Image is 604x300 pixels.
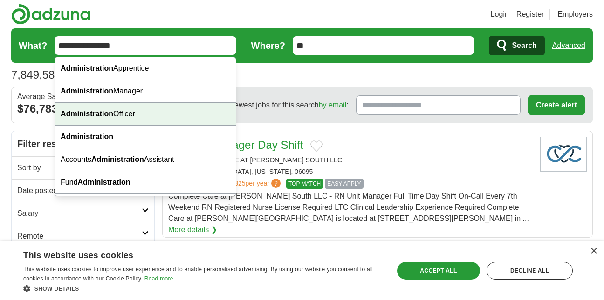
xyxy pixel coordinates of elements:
div: Accept all [397,262,480,280]
span: This website uses cookies to improve user experience and to enable personalised advertising. By u... [23,266,373,282]
div: $76,783 [17,100,149,117]
strong: Administration [61,87,113,95]
strong: Administration [61,110,113,118]
div: [GEOGRAPHIC_DATA], [US_STATE], 06095 [168,167,533,177]
h2: Salary [17,208,142,219]
div: Apprentice [55,57,236,80]
a: Sort by [12,156,154,179]
button: Add to favorite jobs [310,140,323,152]
h2: Remote [17,231,142,242]
a: by email [319,101,347,109]
span: Receive the newest jobs for this search : [189,100,348,111]
a: Employers [557,9,593,20]
span: ? [271,179,281,188]
button: Create alert [528,95,585,115]
strong: Administration [61,64,113,72]
a: More details ❯ [168,224,217,235]
a: Salary [12,202,154,225]
div: Show details [23,284,383,293]
h1: Jobs in [GEOGRAPHIC_DATA] [11,68,216,81]
div: Close [590,248,597,255]
h2: Filter results [12,131,154,156]
div: Average Salary [17,93,149,100]
span: Show details [34,286,79,292]
div: Fund [55,171,236,194]
div: This website uses cookies [23,247,359,261]
h2: Sort by [17,162,142,173]
div: Health [55,194,236,217]
label: Where? [251,39,285,53]
span: TOP MATCH [286,179,323,189]
a: Advanced [552,36,585,55]
button: Search [489,36,544,55]
label: What? [19,39,47,53]
span: Complete Care at [PERSON_NAME] South LLC - RN Unit Manager Full Time Day Shift On-Call Every 7th ... [168,192,529,222]
strong: Administration [91,155,144,163]
span: 7,849,586 [11,67,61,83]
h2: Date posted [17,185,142,196]
div: COMPLETE CARE AT [PERSON_NAME] SOUTH LLC [168,155,533,165]
a: Read more, opens a new window [144,275,173,282]
div: Manager [55,80,236,103]
span: Search [512,36,536,55]
a: Remote [12,225,154,247]
div: Accounts Assistant [55,148,236,171]
a: Login [491,9,509,20]
span: EASY APPLY [325,179,363,189]
strong: Administration [78,178,130,186]
img: Company logo [540,137,587,172]
a: Register [516,9,544,20]
a: Date posted [12,179,154,202]
div: Decline all [487,262,573,280]
img: Adzuna logo [11,4,90,25]
strong: Administration [61,133,113,140]
div: Officer [55,103,236,126]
